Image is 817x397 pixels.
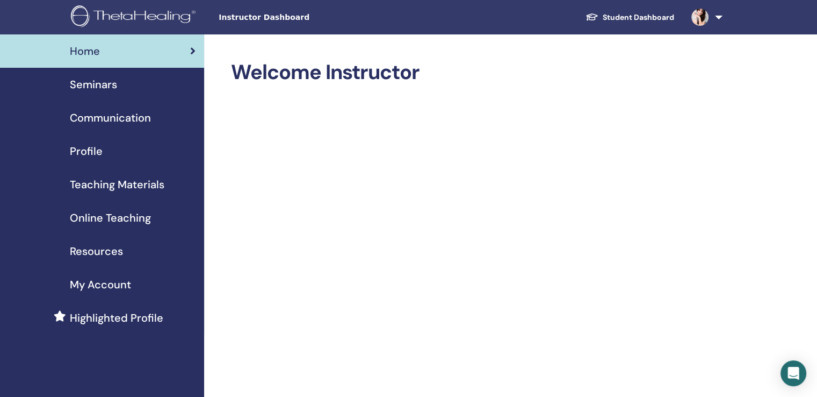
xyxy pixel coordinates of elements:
span: Communication [70,110,151,126]
div: Open Intercom Messenger [780,360,806,386]
span: Seminars [70,76,117,93]
span: Instructor Dashboard [219,12,380,23]
img: logo.png [71,5,199,30]
img: graduation-cap-white.svg [585,12,598,22]
h2: Welcome Instructor [231,60,720,85]
span: Online Teaching [70,210,151,226]
span: Highlighted Profile [70,310,163,326]
span: My Account [70,277,131,293]
span: Home [70,43,100,59]
span: Teaching Materials [70,176,164,193]
span: Resources [70,243,123,259]
img: default.jpg [691,9,708,26]
a: Student Dashboard [577,8,683,27]
span: Profile [70,143,103,159]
